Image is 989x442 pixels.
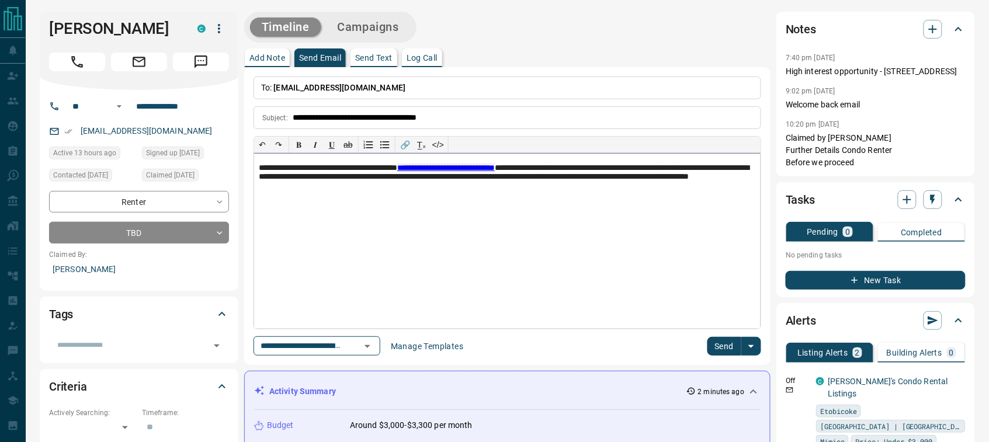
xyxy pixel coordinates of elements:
[828,377,948,398] a: [PERSON_NAME]'s Condo Rental Listings
[49,373,229,401] div: Criteria
[807,228,839,236] p: Pending
[350,419,473,431] p: Around $3,000-$3,300 per month
[786,386,794,394] svg: Email
[430,137,446,153] button: </>
[209,337,225,354] button: Open
[786,311,816,330] h2: Alerts
[901,228,942,236] p: Completed
[49,377,87,396] h2: Criteria
[355,54,393,62] p: Send Text
[146,147,200,159] span: Signed up [DATE]
[249,54,285,62] p: Add Note
[81,126,213,135] a: [EMAIL_ADDRESS][DOMAIN_NAME]
[340,137,356,153] button: ab
[291,137,307,153] button: 𝐁
[377,137,393,153] button: Bullet list
[786,20,816,39] h2: Notes
[797,349,848,357] p: Listing Alerts
[707,337,742,356] button: Send
[254,381,761,402] div: Activity Summary2 minutes ago
[49,300,229,328] div: Tags
[49,169,136,185] div: Mon Jul 07 2025
[49,249,229,260] p: Claimed By:
[173,53,229,71] span: Message
[887,349,942,357] p: Building Alerts
[49,305,73,323] h2: Tags
[786,87,835,95] p: 9:02 pm [DATE]
[112,99,126,113] button: Open
[786,271,966,290] button: New Task
[64,127,72,135] svg: Email Verified
[949,349,954,357] p: 0
[53,147,116,159] span: Active 13 hours ago
[384,337,470,356] button: Manage Templates
[359,338,376,354] button: Open
[397,137,414,153] button: 🔗
[197,25,206,33] div: condos.ca
[786,132,966,169] p: Claimed by [PERSON_NAME] Further Details Condo Renter Before we proceed
[142,408,229,418] p: Timeframe:
[49,222,229,243] div: TBD
[262,113,288,123] p: Subject:
[142,169,229,185] div: Tue Aug 30 2022
[53,169,108,181] span: Contacted [DATE]
[326,18,411,37] button: Campaigns
[414,137,430,153] button: T̲ₓ
[786,186,966,214] div: Tasks
[49,260,229,279] p: [PERSON_NAME]
[324,137,340,153] button: 𝐔
[250,18,321,37] button: Timeline
[786,246,966,264] p: No pending tasks
[820,420,962,432] span: [GEOGRAPHIC_DATA] | [GEOGRAPHIC_DATA]
[267,419,294,431] p: Budget
[269,385,336,398] p: Activity Summary
[49,53,105,71] span: Call
[274,83,406,92] span: [EMAIL_ADDRESS][DOMAIN_NAME]
[786,15,966,43] div: Notes
[786,190,815,209] h2: Tasks
[307,137,324,153] button: 𝑰
[786,99,966,111] p: Welcome back email
[49,19,180,38] h1: [PERSON_NAME]
[49,147,136,163] div: Thu Sep 11 2025
[820,405,857,417] span: Etobicoke
[343,140,353,149] s: ab
[816,377,824,385] div: condos.ca
[786,375,809,386] p: Off
[707,337,762,356] div: split button
[299,54,341,62] p: Send Email
[329,140,335,149] span: 𝐔
[49,191,229,213] div: Renter
[698,387,744,397] p: 2 minutes ago
[146,169,195,181] span: Claimed [DATE]
[254,137,270,153] button: ↶
[407,54,438,62] p: Log Call
[270,137,287,153] button: ↷
[786,54,835,62] p: 7:40 pm [DATE]
[855,349,860,357] p: 2
[786,120,839,128] p: 10:20 pm [DATE]
[142,147,229,163] div: Wed Jun 22 2022
[786,65,966,78] p: High interest opportunity - [STREET_ADDRESS]
[111,53,167,71] span: Email
[845,228,850,236] p: 0
[49,408,136,418] p: Actively Searching:
[786,307,966,335] div: Alerts
[254,76,761,99] p: To:
[360,137,377,153] button: Numbered list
